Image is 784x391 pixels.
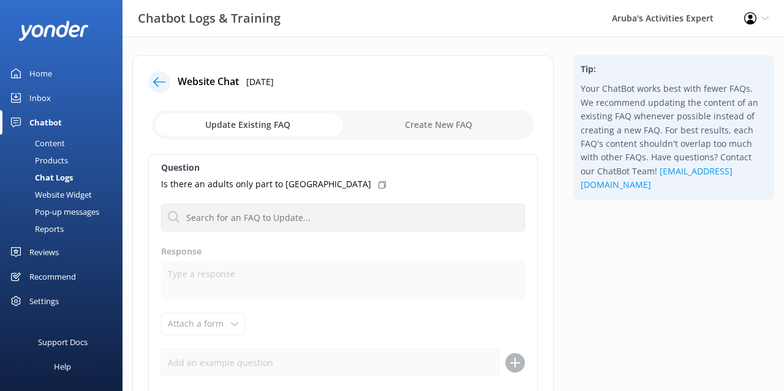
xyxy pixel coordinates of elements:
[246,75,274,89] p: [DATE]
[7,152,123,169] a: Products
[138,9,281,28] h3: Chatbot Logs & Training
[581,62,767,76] h4: Tip:
[7,169,73,186] div: Chat Logs
[7,186,92,203] div: Website Widget
[38,330,88,354] div: Support Docs
[7,220,64,237] div: Reports
[161,161,525,174] label: Question
[7,186,123,203] a: Website Widget
[161,245,525,258] label: Response
[7,135,123,152] a: Content
[29,289,59,313] div: Settings
[7,220,123,237] a: Reports
[29,110,62,135] div: Chatbot
[18,21,89,41] img: yonder-white-logo.png
[7,135,65,152] div: Content
[161,204,525,231] input: Search for an FAQ to Update...
[178,74,239,90] h4: Website Chat
[581,82,767,192] p: Your ChatBot works best with fewer FAQs. We recommend updating the content of an existing FAQ whe...
[7,169,123,186] a: Chat Logs
[54,354,71,379] div: Help
[161,349,499,376] input: Add an example question
[29,240,59,264] div: Reviews
[7,203,123,220] a: Pop-up messages
[7,152,68,169] div: Products
[161,177,371,191] p: Is there an adults only part to [GEOGRAPHIC_DATA]
[29,61,52,86] div: Home
[7,203,99,220] div: Pop-up messages
[29,86,51,110] div: Inbox
[29,264,76,289] div: Recommend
